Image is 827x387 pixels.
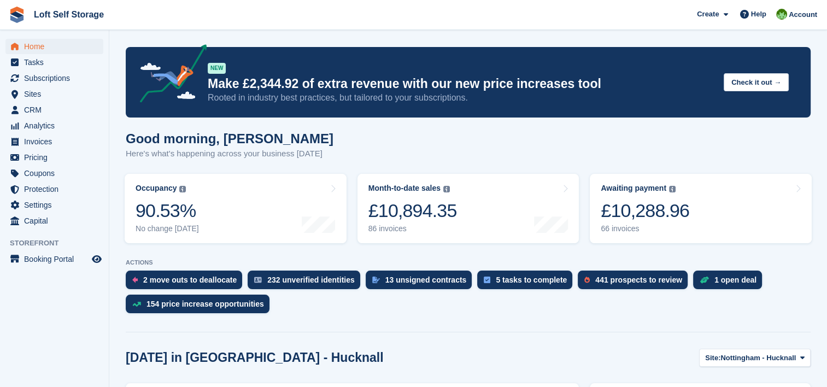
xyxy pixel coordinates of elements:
img: icon-info-grey-7440780725fd019a000dd9b08b2336e03edf1995a4989e88bcd33f0948082b44.svg [179,186,186,192]
span: Protection [24,181,90,197]
img: contract_signature_icon-13c848040528278c33f63329250d36e43548de30e8caae1d1a13099fd9432cc5.svg [372,277,380,283]
a: menu [5,39,103,54]
span: Account [789,9,817,20]
a: menu [5,102,103,118]
span: Settings [24,197,90,213]
img: icon-info-grey-7440780725fd019a000dd9b08b2336e03edf1995a4989e88bcd33f0948082b44.svg [443,186,450,192]
span: Storefront [10,238,109,249]
a: menu [5,251,103,267]
a: Loft Self Storage [30,5,108,24]
div: 2 move outs to deallocate [143,275,237,284]
a: 2 move outs to deallocate [126,271,248,295]
a: Month-to-date sales £10,894.35 86 invoices [357,174,579,243]
span: Pricing [24,150,90,165]
a: menu [5,213,103,228]
span: Subscriptions [24,71,90,86]
div: 441 prospects to review [595,275,682,284]
a: 154 price increase opportunities [126,295,275,319]
a: 13 unsigned contracts [366,271,478,295]
a: 232 unverified identities [248,271,366,295]
span: Nottingham - Hucknall [720,353,796,363]
img: James Johnson [776,9,787,20]
span: Site: [705,353,720,363]
a: menu [5,134,103,149]
p: Here's what's happening across your business [DATE] [126,148,333,160]
a: menu [5,150,103,165]
a: menu [5,55,103,70]
img: deal-1b604bf984904fb50ccaf53a9ad4b4a5d6e5aea283cecdc64d6e3604feb123c2.svg [700,276,709,284]
span: CRM [24,102,90,118]
button: Site: Nottingham - Hucknall [699,349,811,367]
img: prospect-51fa495bee0391a8d652442698ab0144808aea92771e9ea1ae160a38d050c398.svg [584,277,590,283]
a: menu [5,71,103,86]
span: Analytics [24,118,90,133]
div: 154 price increase opportunities [146,300,264,308]
a: 441 prospects to review [578,271,693,295]
img: stora-icon-8386f47178a22dfd0bd8f6a31ec36ba5ce8667c1dd55bd0f319d3a0aa187defe.svg [9,7,25,23]
img: verify_identity-adf6edd0f0f0b5bbfe63781bf79b02c33cf7c696d77639b501bdc392416b5a36.svg [254,277,262,283]
div: 86 invoices [368,224,457,233]
div: NEW [208,63,226,74]
p: ACTIONS [126,259,811,266]
a: Occupancy 90.53% No change [DATE] [125,174,347,243]
a: 1 open deal [693,271,767,295]
span: Create [697,9,719,20]
span: Capital [24,213,90,228]
img: price-adjustments-announcement-icon-8257ccfd72463d97f412b2fc003d46551f7dbcb40ab6d574587a9cd5c0d94... [131,44,207,107]
a: 5 tasks to complete [477,271,578,295]
a: menu [5,197,103,213]
a: Preview store [90,253,103,266]
img: task-75834270c22a3079a89374b754ae025e5fb1db73e45f91037f5363f120a921f8.svg [484,277,490,283]
div: Awaiting payment [601,184,666,193]
div: 1 open deal [714,275,756,284]
div: 66 invoices [601,224,689,233]
span: Booking Portal [24,251,90,267]
a: menu [5,166,103,181]
div: No change [DATE] [136,224,199,233]
a: Awaiting payment £10,288.96 66 invoices [590,174,812,243]
span: Home [24,39,90,54]
span: Sites [24,86,90,102]
div: 5 tasks to complete [496,275,567,284]
span: Coupons [24,166,90,181]
div: 232 unverified identities [267,275,355,284]
div: £10,894.35 [368,200,457,222]
span: Invoices [24,134,90,149]
h1: Good morning, [PERSON_NAME] [126,131,333,146]
div: 90.53% [136,200,199,222]
a: menu [5,118,103,133]
div: Month-to-date sales [368,184,441,193]
img: move_outs_to_deallocate_icon-f764333ba52eb49d3ac5e1228854f67142a1ed5810a6f6cc68b1a99e826820c5.svg [132,277,138,283]
span: Help [751,9,766,20]
p: Rooted in industry best practices, but tailored to your subscriptions. [208,92,715,104]
p: Make £2,344.92 of extra revenue with our new price increases tool [208,76,715,92]
button: Check it out → [724,73,789,91]
a: menu [5,181,103,197]
div: Occupancy [136,184,177,193]
span: Tasks [24,55,90,70]
div: 13 unsigned contracts [385,275,467,284]
div: £10,288.96 [601,200,689,222]
img: icon-info-grey-7440780725fd019a000dd9b08b2336e03edf1995a4989e88bcd33f0948082b44.svg [669,186,676,192]
img: price_increase_opportunities-93ffe204e8149a01c8c9dc8f82e8f89637d9d84a8eef4429ea346261dce0b2c0.svg [132,302,141,307]
a: menu [5,86,103,102]
h2: [DATE] in [GEOGRAPHIC_DATA] - Hucknall [126,350,384,365]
